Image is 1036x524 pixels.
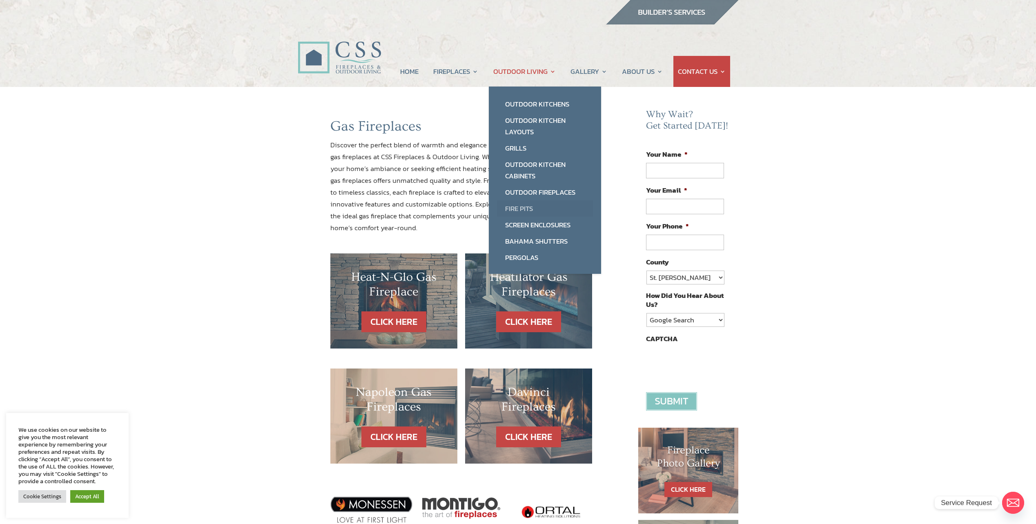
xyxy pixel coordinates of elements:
p: Discover the perfect blend of warmth and elegance with our premium selection of gas fireplaces at... [330,139,593,233]
img: logo-monessen [330,497,412,523]
a: Outdoor Kitchen Cabinets [497,156,593,184]
a: GALLERY [570,56,607,87]
a: Grills [497,140,593,156]
a: Cookie Settings [18,490,66,503]
label: Your Phone [646,222,689,231]
label: Your Name [646,150,688,159]
a: Email [1002,492,1024,514]
a: FIREPLACES [433,56,478,87]
label: CAPTCHA [646,334,678,343]
label: Your Email [646,186,687,195]
img: CSS Fireplaces & Outdoor Living (Formerly Construction Solutions & Supply)- Jacksonville Ormond B... [298,19,381,78]
a: CLICK HERE [361,311,426,332]
a: OUTDOOR LIVING [493,56,556,87]
label: How Did You Hear About Us? [646,291,724,309]
a: Fire Pits [497,200,593,217]
h1: Fireplace Photo Gallery [655,444,722,473]
label: County [646,258,669,266]
a: CLICK HERE [496,311,561,332]
h1: Gas Fireplaces [330,118,593,139]
h2: Napoleon Gas Fireplaces [347,385,441,418]
iframe: reCAPTCHA [646,347,770,379]
a: CLICK HERE [496,426,561,447]
div: We use cookies on our website to give you the most relevant experience by remembering your prefer... [18,426,116,485]
h2: Davinci Fireplaces [481,385,576,418]
a: Pergolas [497,249,593,266]
h2: Heatilator Gas Fireplaces [481,270,576,303]
a: CLICK HERE [361,426,426,447]
input: Submit [646,392,697,411]
a: CLICK HERE [664,482,712,497]
a: builder services construction supply [606,17,739,27]
a: CONTACT US [678,56,726,87]
h2: Heat-N-Glo Gas Fireplace [347,270,441,303]
a: HOME [400,56,419,87]
a: Bahama Shutters [497,233,593,249]
a: Accept All [70,490,104,503]
a: Outdoor Kitchen Layouts [497,112,593,140]
a: ABOUT US [622,56,663,87]
a: Outdoor Fireplaces [497,184,593,200]
a: Screen Enclosures [497,217,593,233]
a: Outdoor Kitchens [497,96,593,112]
h2: Why Wait? Get Started [DATE]! [646,109,730,135]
